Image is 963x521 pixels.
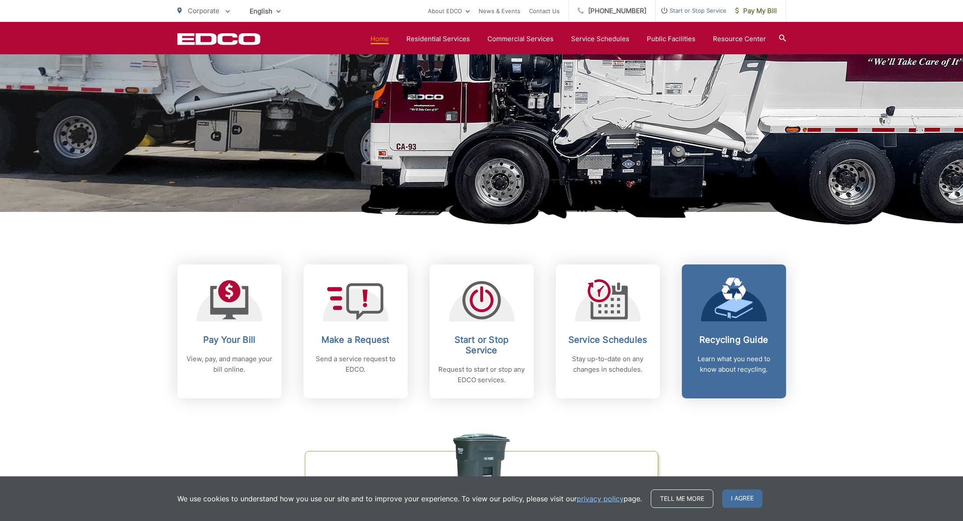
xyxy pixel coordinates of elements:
[487,34,554,44] a: Commercial Services
[177,493,642,504] p: We use cookies to understand how you use our site and to improve your experience. To view our pol...
[479,6,520,16] a: News & Events
[529,6,560,16] a: Contact Us
[428,6,470,16] a: About EDCO
[722,489,762,508] span: I agree
[571,34,629,44] a: Service Schedules
[438,334,525,356] h2: Start or Stop Service
[564,334,651,345] h2: Service Schedules
[406,34,470,44] a: Residential Services
[564,354,651,375] p: Stay up-to-date on any changes in schedules.
[186,354,273,375] p: View, pay, and manage your bill online.
[177,264,282,398] a: Pay Your Bill View, pay, and manage your bill online.
[438,364,525,385] p: Request to start or stop any EDCO services.
[177,33,261,45] a: EDCD logo. Return to the homepage.
[691,354,777,375] p: Learn what you need to know about recycling.
[682,264,786,398] a: Recycling Guide Learn what you need to know about recycling.
[312,354,399,375] p: Send a service request to EDCO.
[186,334,273,345] h2: Pay Your Bill
[691,334,777,345] h2: Recycling Guide
[370,34,389,44] a: Home
[303,264,408,398] a: Make a Request Send a service request to EDCO.
[651,489,713,508] a: Tell me more
[243,4,287,19] span: English
[647,34,695,44] a: Public Facilities
[735,6,777,16] span: Pay My Bill
[556,264,660,398] a: Service Schedules Stay up-to-date on any changes in schedules.
[188,7,219,15] span: Corporate
[713,34,766,44] a: Resource Center
[577,493,624,504] a: privacy policy
[312,334,399,345] h2: Make a Request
